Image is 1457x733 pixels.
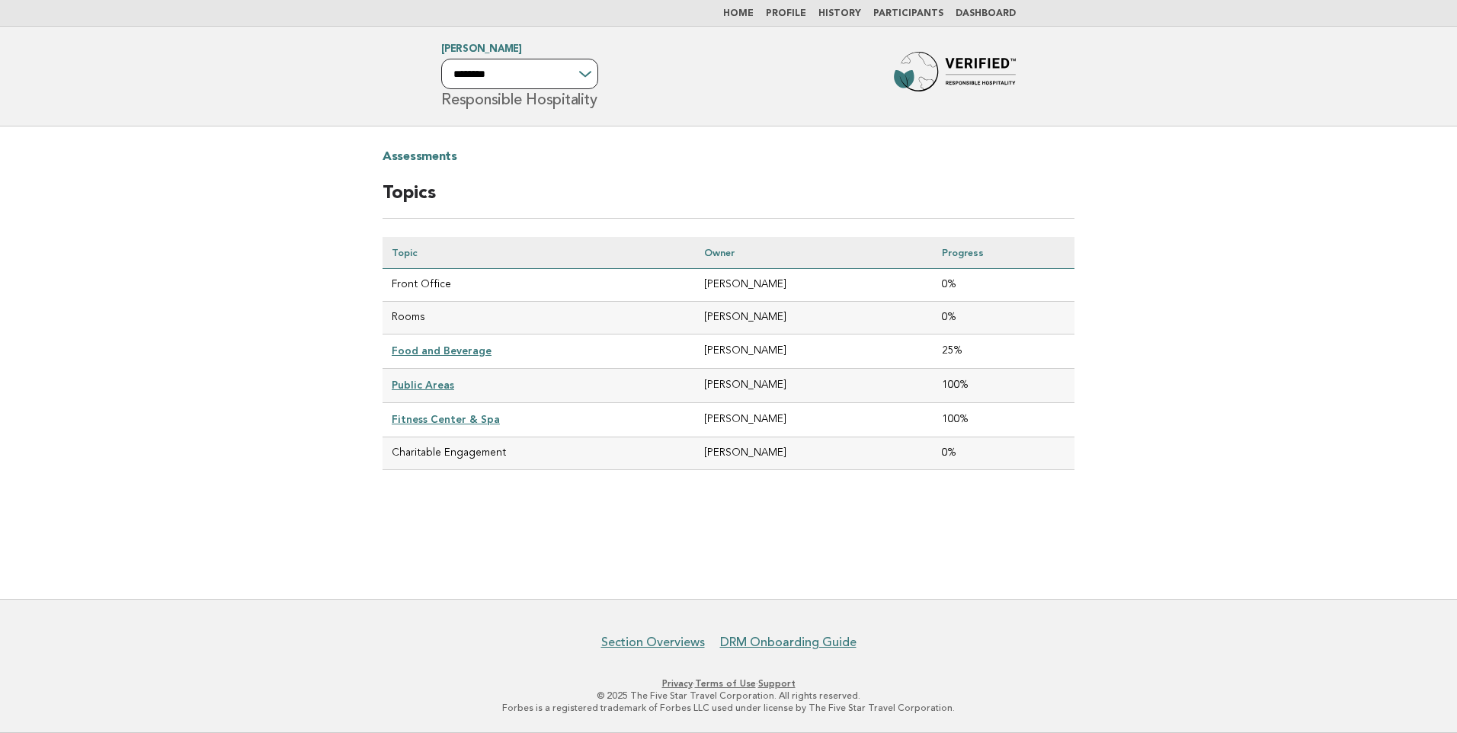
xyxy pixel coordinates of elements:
[933,369,1074,403] td: 100%
[695,437,932,470] td: [PERSON_NAME]
[695,268,932,301] td: [PERSON_NAME]
[383,237,695,269] th: Topic
[695,301,932,334] td: [PERSON_NAME]
[933,237,1074,269] th: Progress
[383,145,457,169] a: Assessments
[695,334,932,368] td: [PERSON_NAME]
[723,9,754,18] a: Home
[873,9,943,18] a: Participants
[441,45,598,107] h1: Responsible Hospitality
[695,403,932,437] td: [PERSON_NAME]
[383,437,695,470] td: Charitable Engagement
[383,301,695,334] td: Rooms
[695,369,932,403] td: [PERSON_NAME]
[262,690,1195,702] p: © 2025 The Five Star Travel Corporation. All rights reserved.
[933,437,1074,470] td: 0%
[262,702,1195,714] p: Forbes is a registered trademark of Forbes LLC used under license by The Five Star Travel Corpora...
[383,268,695,301] td: Front Office
[818,9,861,18] a: History
[392,379,454,391] a: Public Areas
[758,678,796,689] a: Support
[262,677,1195,690] p: · ·
[933,334,1074,368] td: 25%
[894,52,1016,101] img: Forbes Travel Guide
[392,344,492,357] a: Food and Beverage
[695,678,756,689] a: Terms of Use
[933,403,1074,437] td: 100%
[720,635,857,650] a: DRM Onboarding Guide
[956,9,1016,18] a: Dashboard
[392,413,500,425] a: Fitness Center & Spa
[933,301,1074,334] td: 0%
[383,181,1074,219] h2: Topics
[766,9,806,18] a: Profile
[662,678,693,689] a: Privacy
[695,237,932,269] th: Owner
[601,635,705,650] a: Section Overviews
[933,268,1074,301] td: 0%
[441,44,522,54] a: [PERSON_NAME]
